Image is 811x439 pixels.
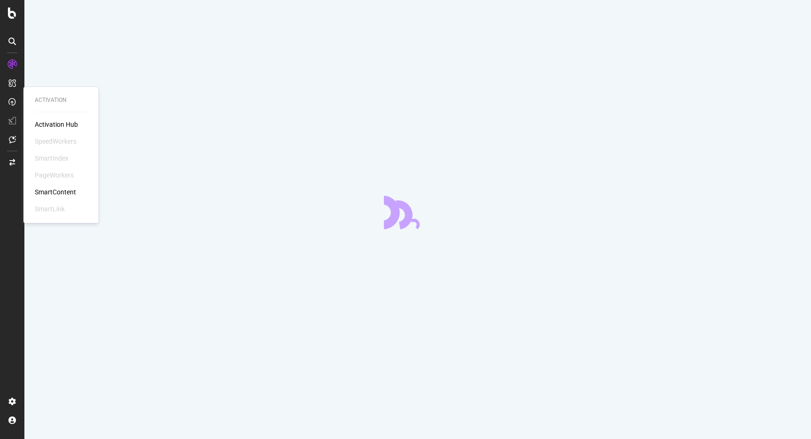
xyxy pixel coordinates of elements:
[35,137,77,146] div: SpeedWorkers
[35,204,65,214] div: SmartLink
[35,187,76,197] a: SmartContent
[35,96,87,104] div: Activation
[35,120,78,129] a: Activation Hub
[384,195,451,229] div: animation
[35,154,69,163] div: SmartIndex
[35,170,74,180] div: PageWorkers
